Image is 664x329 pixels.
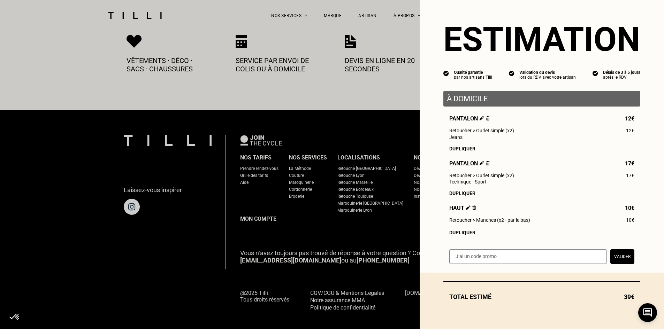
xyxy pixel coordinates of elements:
div: par nos artisans Tilli [454,75,492,80]
section: Estimation [443,20,640,59]
span: Retoucher > Manches (x2 - par le bas) [449,217,530,223]
div: après le RDV [603,75,640,80]
div: Dupliquer [449,146,634,151]
div: lors du RDV avec votre artisan [519,75,576,80]
span: 12€ [625,115,634,122]
span: Retoucher > Ourlet simple (x2) [449,128,514,133]
div: Total estimé [443,293,640,300]
span: 10€ [625,205,634,211]
div: Dupliquer [449,230,634,235]
input: J‘ai un code promo [449,249,607,264]
img: icon list info [443,70,449,76]
span: 17€ [626,173,634,178]
span: Technique - Sport [449,179,487,185]
div: Dupliquer [449,190,634,196]
span: 12€ [626,128,634,133]
div: Délais de 3 à 5 jours [603,70,640,75]
button: Valider [610,249,634,264]
img: icon list info [593,70,598,76]
img: Éditer [480,161,484,165]
span: Pantalon [449,115,490,122]
div: Validation du devis [519,70,576,75]
img: Supprimer [486,116,490,120]
div: Qualité garantie [454,70,492,75]
span: Haut [449,205,476,211]
span: 17€ [625,160,634,167]
span: Jeans [449,134,463,140]
span: Pantalon [449,160,490,167]
img: Éditer [480,116,484,120]
span: 10€ [626,217,634,223]
img: Éditer [466,205,471,210]
span: Retoucher > Ourlet simple (x2) [449,173,514,178]
img: Supprimer [486,161,490,165]
span: 39€ [624,293,634,300]
img: Supprimer [472,205,476,210]
img: icon list info [509,70,514,76]
p: À domicile [447,94,637,103]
